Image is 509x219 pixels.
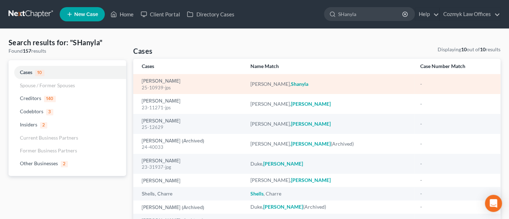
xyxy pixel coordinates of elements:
th: Cases [133,59,245,74]
span: Codebtors [20,108,43,114]
a: [PERSON_NAME] [142,99,180,104]
a: Former Business Partners [9,144,126,157]
div: 25-12629 [142,124,239,131]
a: [PERSON_NAME] [142,158,180,163]
div: [PERSON_NAME], [250,100,409,108]
div: - [420,177,492,184]
em: Shanyla [291,81,308,87]
a: Creditors140 [9,92,126,105]
div: Duke, (Archived) [250,203,409,210]
a: Client Portal [137,8,183,21]
a: [PERSON_NAME] [142,178,180,183]
a: [PERSON_NAME] [142,79,180,84]
span: Insiders [20,121,37,127]
div: - [420,160,492,167]
a: Cases10 [9,66,126,79]
div: 23-31937-jpg [142,164,239,171]
h4: Cases [133,46,152,56]
span: 3 [46,109,53,115]
span: Creditors [20,95,41,101]
div: - [420,203,492,210]
em: [PERSON_NAME] [291,141,331,147]
a: Home [107,8,137,21]
a: [PERSON_NAME] (Archived) [142,205,204,210]
div: 25-10939-jps [142,84,239,91]
em: [PERSON_NAME] [263,204,303,210]
span: 2 [40,122,47,129]
div: , Charre [250,190,409,197]
span: 10 [35,70,44,76]
span: Spouse / Former Spouses [20,82,75,88]
div: 24-40033 [142,144,239,151]
em: Shells [250,191,264,197]
strong: 157 [23,48,31,54]
a: [PERSON_NAME] [142,119,180,124]
div: 23-11271-jps [142,104,239,111]
span: Former Business Partners [20,147,77,153]
span: Cases [20,69,32,75]
div: [PERSON_NAME], (Archived) [250,140,409,147]
strong: 10 [480,46,486,52]
input: Search by name... [338,7,403,21]
a: Current Business Partners [9,131,126,144]
th: Case Number Match [415,59,500,74]
div: Open Intercom Messenger [485,195,502,212]
em: [PERSON_NAME] [291,177,331,183]
div: [PERSON_NAME], [250,120,409,127]
a: Spouse / Former Spouses [9,79,126,92]
div: [PERSON_NAME], [250,177,409,184]
em: [PERSON_NAME] [263,161,303,167]
span: 2 [61,161,68,167]
a: Shells, Charre [142,192,173,197]
a: [PERSON_NAME] (Archived) [142,139,204,144]
th: Name Match [245,59,415,74]
span: Current Business Partners [20,135,78,141]
a: Help [415,8,439,21]
div: - [420,80,492,88]
h4: Search results for: "SHanyla" [9,37,126,47]
span: New Case [74,12,98,17]
div: [PERSON_NAME], [250,80,409,88]
div: Duke, [250,160,409,167]
div: - [420,190,492,197]
a: Codebtors3 [9,105,126,118]
div: Displaying out of results [438,46,500,53]
a: Other Businesses2 [9,157,126,170]
span: Other Businesses [20,160,58,166]
a: Cozmyk Law Offices [440,8,500,21]
em: [PERSON_NAME] [291,121,331,127]
div: - [420,120,492,127]
a: Directory Cases [183,8,238,21]
strong: 10 [461,46,467,52]
span: 140 [44,96,56,102]
div: - [420,100,492,108]
div: Found results [9,47,126,54]
div: - [420,140,492,147]
em: [PERSON_NAME] [291,101,331,107]
a: Insiders2 [9,118,126,131]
